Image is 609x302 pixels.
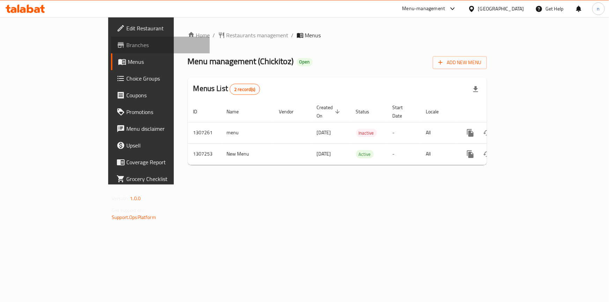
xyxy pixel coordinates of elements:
[111,20,210,37] a: Edit Restaurant
[112,213,156,222] a: Support.OpsPlatform
[111,154,210,171] a: Coverage Report
[356,107,379,116] span: Status
[297,59,313,65] span: Open
[188,31,487,39] nav: breadcrumb
[111,87,210,104] a: Coupons
[188,53,294,69] span: Menu management ( Chickitoz )
[112,194,129,203] span: Version:
[193,107,207,116] span: ID
[188,101,535,165] table: enhanced table
[126,124,204,133] span: Menu disclaimer
[126,74,204,83] span: Choice Groups
[111,104,210,120] a: Promotions
[387,122,421,143] td: -
[317,103,342,120] span: Created On
[126,41,204,49] span: Branches
[356,150,374,158] span: Active
[478,5,524,13] div: [GEOGRAPHIC_DATA]
[317,128,331,137] span: [DATE]
[291,31,294,39] li: /
[305,31,321,39] span: Menus
[462,124,479,141] button: more
[221,122,274,143] td: menu
[221,143,274,165] td: New Menu
[128,58,204,66] span: Menus
[421,143,456,165] td: All
[462,146,479,163] button: more
[479,146,496,163] button: Change Status
[421,122,456,143] td: All
[356,129,377,137] span: Inactive
[456,101,535,122] th: Actions
[387,143,421,165] td: -
[111,120,210,137] a: Menu disclaimer
[111,171,210,187] a: Grocery Checklist
[111,70,210,87] a: Choice Groups
[438,58,481,67] span: Add New Menu
[130,194,141,203] span: 1.0.0
[467,81,484,98] div: Export file
[433,56,487,69] button: Add New Menu
[230,86,260,93] span: 2 record(s)
[218,31,289,39] a: Restaurants management
[126,91,204,99] span: Coupons
[227,107,248,116] span: Name
[279,107,303,116] span: Vendor
[111,37,210,53] a: Branches
[226,31,289,39] span: Restaurants management
[402,5,445,13] div: Menu-management
[111,137,210,154] a: Upsell
[126,158,204,166] span: Coverage Report
[426,107,448,116] span: Locale
[597,5,600,13] span: n
[479,124,496,141] button: Change Status
[126,108,204,116] span: Promotions
[213,31,215,39] li: /
[126,141,204,150] span: Upsell
[126,175,204,183] span: Grocery Checklist
[126,24,204,32] span: Edit Restaurant
[111,53,210,70] a: Menus
[193,83,260,95] h2: Menus List
[393,103,412,120] span: Start Date
[317,149,331,158] span: [DATE]
[297,58,313,66] div: Open
[112,206,144,215] span: Get support on:
[230,84,260,95] div: Total records count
